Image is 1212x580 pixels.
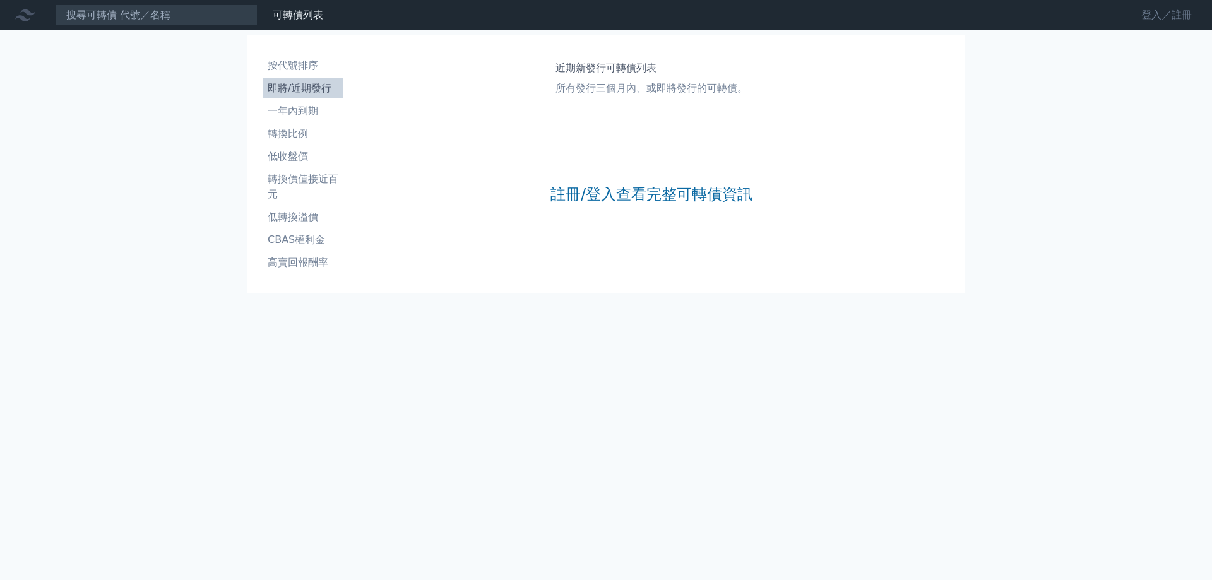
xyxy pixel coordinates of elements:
[263,149,343,164] li: 低收盤價
[1131,5,1202,25] a: 登入／註冊
[263,255,343,270] li: 高賣回報酬率
[263,101,343,121] a: 一年內到期
[263,58,343,73] li: 按代號排序
[263,169,343,204] a: 轉換價值接近百元
[263,207,343,227] a: 低轉換溢價
[263,78,343,98] a: 即將/近期發行
[263,56,343,76] a: 按代號排序
[263,210,343,225] li: 低轉換溢價
[263,124,343,144] a: 轉換比例
[273,9,323,21] a: 可轉債列表
[550,184,752,204] a: 註冊/登入查看完整可轉債資訊
[263,230,343,250] a: CBAS權利金
[263,232,343,247] li: CBAS權利金
[263,104,343,119] li: 一年內到期
[263,146,343,167] a: 低收盤價
[263,81,343,96] li: 即將/近期發行
[263,126,343,141] li: 轉換比例
[555,61,747,76] h1: 近期新發行可轉債列表
[263,172,343,202] li: 轉換價值接近百元
[56,4,258,26] input: 搜尋可轉債 代號／名稱
[263,252,343,273] a: 高賣回報酬率
[555,81,747,96] p: 所有發行三個月內、或即將發行的可轉債。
